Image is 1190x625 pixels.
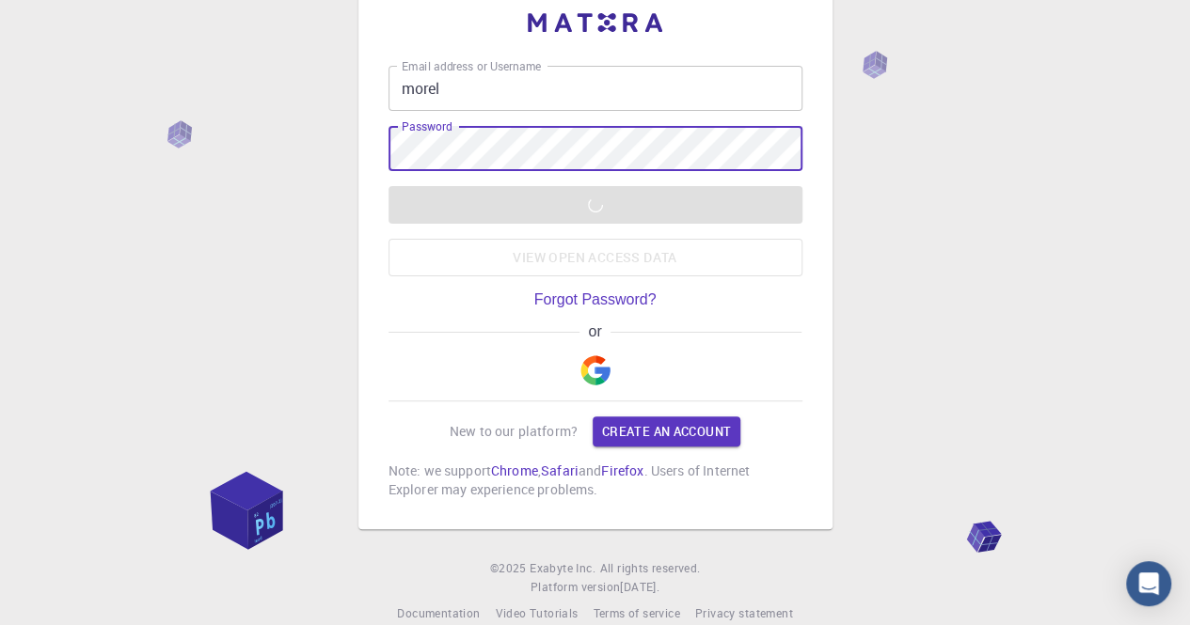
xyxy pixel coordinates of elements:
[579,323,611,340] span: or
[495,604,578,623] a: Video Tutorials
[620,578,659,597] a: [DATE].
[593,604,679,623] a: Terms of service
[695,605,793,620] span: Privacy statement
[490,559,530,578] span: © 2025
[1126,561,1171,606] div: Open Intercom Messenger
[397,604,480,623] a: Documentation
[580,355,611,385] img: Google
[534,291,657,308] a: Forgot Password?
[450,422,578,441] p: New to our platform?
[530,560,595,575] span: Exabyte Inc.
[695,604,793,623] a: Privacy statement
[541,461,579,479] a: Safari
[389,461,802,499] p: Note: we support , and . Users of Internet Explorer may experience problems.
[593,605,679,620] span: Terms of service
[620,579,659,594] span: [DATE] .
[601,461,643,479] a: Firefox
[531,578,620,597] span: Platform version
[599,559,700,578] span: All rights reserved.
[397,605,480,620] span: Documentation
[593,416,740,446] a: Create an account
[402,118,452,134] label: Password
[495,605,578,620] span: Video Tutorials
[402,58,541,74] label: Email address or Username
[530,559,595,578] a: Exabyte Inc.
[491,461,538,479] a: Chrome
